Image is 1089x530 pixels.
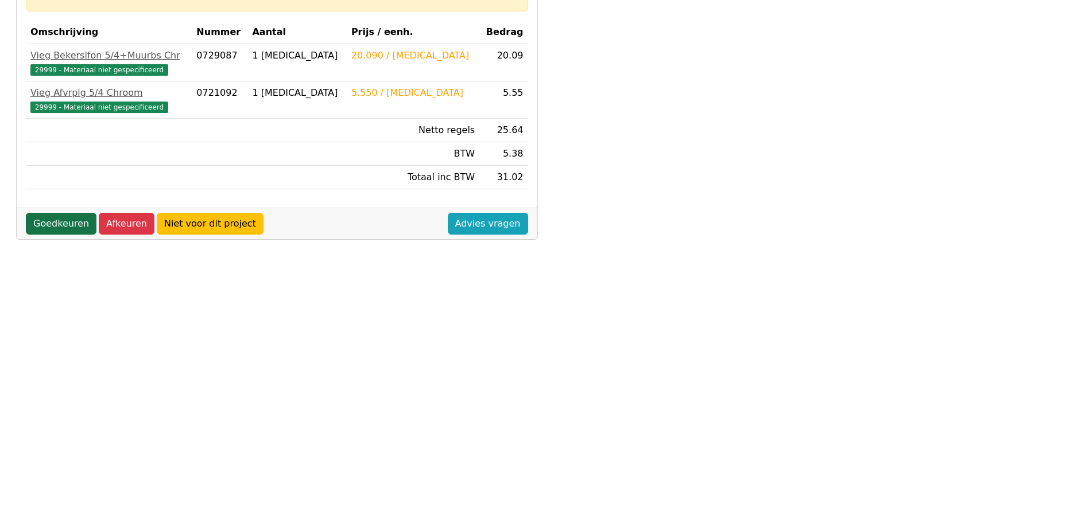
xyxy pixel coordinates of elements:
a: Niet voor dit project [157,213,263,235]
td: 5.38 [479,142,528,166]
a: Vieg Afvrplg 5/4 Chroom29999 - Materiaal niet gespecificeerd [30,86,187,114]
div: Vieg Bekersifon 5/4+Muurbs Chr [30,49,187,63]
td: 5.55 [479,81,528,119]
span: 29999 - Materiaal niet gespecificeerd [30,64,168,76]
div: 1 [MEDICAL_DATA] [252,49,342,63]
a: Afkeuren [99,213,154,235]
div: 5.550 / [MEDICAL_DATA] [351,86,475,100]
th: Aantal [247,21,346,44]
span: 29999 - Materiaal niet gespecificeerd [30,102,168,113]
div: 1 [MEDICAL_DATA] [252,86,342,100]
td: Totaal inc BTW [347,166,479,189]
div: 20.090 / [MEDICAL_DATA] [351,49,475,63]
a: Vieg Bekersifon 5/4+Muurbs Chr29999 - Materiaal niet gespecificeerd [30,49,187,76]
td: 31.02 [479,166,528,189]
div: Vieg Afvrplg 5/4 Chroom [30,86,187,100]
th: Nummer [192,21,247,44]
th: Omschrijving [26,21,192,44]
td: 25.64 [479,119,528,142]
th: Bedrag [479,21,528,44]
td: 0729087 [192,44,247,81]
td: 0721092 [192,81,247,119]
td: 20.09 [479,44,528,81]
td: BTW [347,142,479,166]
a: Goedkeuren [26,213,96,235]
th: Prijs / eenh. [347,21,479,44]
td: Netto regels [347,119,479,142]
a: Advies vragen [448,213,528,235]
